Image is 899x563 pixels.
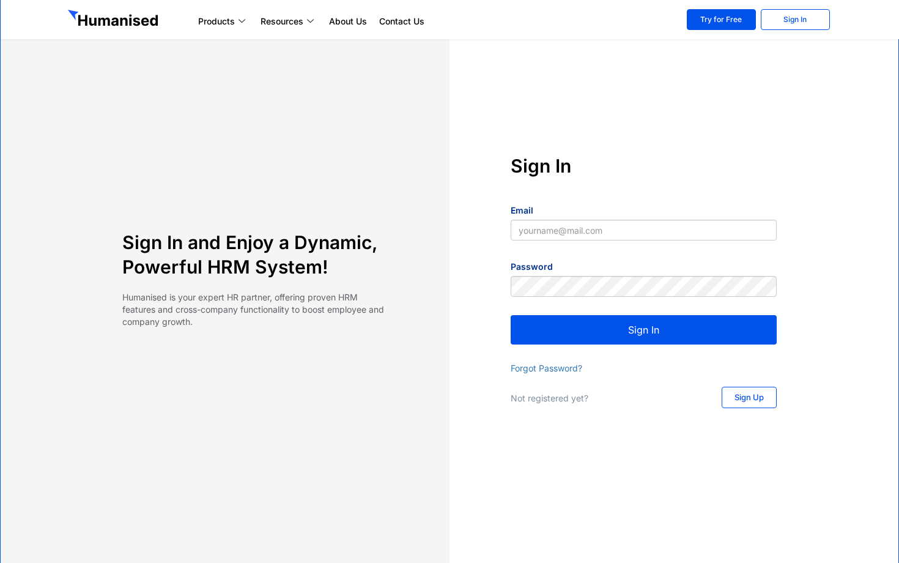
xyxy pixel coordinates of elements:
h4: Sign In and Enjoy a Dynamic, Powerful HRM System! [122,230,388,279]
label: Password [511,261,553,273]
p: Not registered yet? [511,392,697,405]
a: Resources [254,14,323,29]
button: Sign In [511,315,777,345]
a: Products [192,14,254,29]
a: Sign Up [722,387,777,408]
a: About Us [323,14,373,29]
img: GetHumanised Logo [68,10,161,29]
a: Contact Us [373,14,431,29]
span: Sign Up [734,393,764,401]
input: yourname@mail.com [511,220,777,240]
h4: Sign In [511,154,777,178]
label: Email [511,204,533,217]
p: Humanised is your expert HR partner, offering proven HRM features and cross-company functionality... [122,291,388,328]
a: Forgot Password? [511,363,582,373]
a: Sign In [761,9,830,30]
a: Try for Free [687,9,756,30]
